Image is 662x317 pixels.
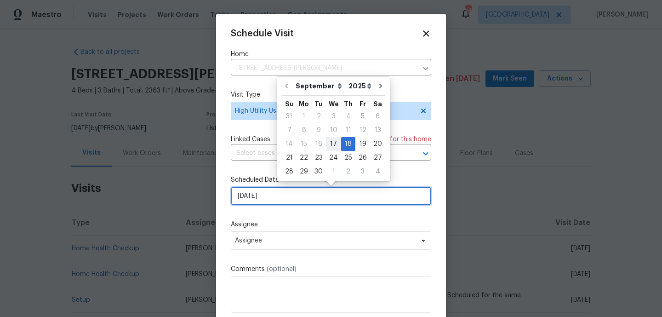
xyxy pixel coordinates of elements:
[370,124,385,137] div: 13
[326,151,341,164] div: 24
[282,151,297,164] div: 21
[370,165,385,179] div: Sat Oct 04 2025
[355,151,370,165] div: Fri Sep 26 2025
[311,165,326,178] div: 30
[282,124,297,137] div: 7
[231,135,270,144] span: Linked Cases
[326,137,341,151] div: Wed Sep 17 2025
[326,110,341,123] div: 3
[231,187,431,205] input: M/D/YYYY
[311,137,326,151] div: Tue Sep 16 2025
[235,237,415,244] span: Assignee
[341,151,355,164] div: 25
[326,165,341,178] div: 1
[370,138,385,150] div: 20
[297,138,311,150] div: 15
[311,110,326,123] div: 2
[282,137,297,151] div: Sun Sep 14 2025
[231,90,431,99] label: Visit Type
[355,151,370,164] div: 26
[370,151,385,164] div: 27
[297,151,311,165] div: Mon Sep 22 2025
[299,101,309,107] abbr: Monday
[370,137,385,151] div: Sat Sep 20 2025
[346,79,374,93] select: Year
[231,220,431,229] label: Assignee
[370,110,385,123] div: 6
[297,151,311,164] div: 22
[421,29,431,39] span: Close
[311,124,326,137] div: 9
[326,123,341,137] div: Wed Sep 10 2025
[297,124,311,137] div: 8
[282,165,297,179] div: Sun Sep 28 2025
[341,165,355,179] div: Thu Oct 02 2025
[341,138,355,150] div: 18
[314,101,323,107] abbr: Tuesday
[341,110,355,123] div: 4
[341,124,355,137] div: 11
[231,61,417,75] input: Enter in an address
[326,124,341,137] div: 10
[297,110,311,123] div: Mon Sep 01 2025
[341,137,355,151] div: Thu Sep 18 2025
[355,110,370,123] div: 5
[370,165,385,178] div: 4
[311,110,326,123] div: Tue Sep 02 2025
[341,151,355,165] div: Thu Sep 25 2025
[344,101,353,107] abbr: Thursday
[355,123,370,137] div: Fri Sep 12 2025
[282,110,297,123] div: 31
[355,165,370,178] div: 3
[282,110,297,123] div: Sun Aug 31 2025
[360,101,366,107] abbr: Friday
[282,138,297,150] div: 14
[235,106,414,115] span: High Utility Usage
[326,165,341,179] div: Wed Oct 01 2025
[311,138,326,150] div: 16
[297,123,311,137] div: Mon Sep 08 2025
[329,101,339,107] abbr: Wednesday
[231,265,431,274] label: Comments
[297,165,311,178] div: 29
[326,110,341,123] div: Wed Sep 03 2025
[355,124,370,137] div: 12
[374,77,388,95] button: Go to next month
[373,101,382,107] abbr: Saturday
[419,147,432,160] button: Open
[341,165,355,178] div: 2
[297,165,311,179] div: Mon Sep 29 2025
[231,29,294,38] span: Schedule Visit
[297,110,311,123] div: 1
[370,123,385,137] div: Sat Sep 13 2025
[231,50,431,59] label: Home
[280,77,293,95] button: Go to previous month
[311,151,326,164] div: 23
[341,123,355,137] div: Thu Sep 11 2025
[370,110,385,123] div: Sat Sep 06 2025
[355,165,370,179] div: Fri Oct 03 2025
[231,175,431,184] label: Scheduled Date
[282,165,297,178] div: 28
[282,123,297,137] div: Sun Sep 07 2025
[355,137,370,151] div: Fri Sep 19 2025
[297,137,311,151] div: Mon Sep 15 2025
[285,101,294,107] abbr: Sunday
[341,110,355,123] div: Thu Sep 04 2025
[282,151,297,165] div: Sun Sep 21 2025
[370,151,385,165] div: Sat Sep 27 2025
[311,165,326,179] div: Tue Sep 30 2025
[355,138,370,150] div: 19
[326,151,341,165] div: Wed Sep 24 2025
[311,123,326,137] div: Tue Sep 09 2025
[293,79,346,93] select: Month
[231,146,405,161] input: Select cases
[267,266,297,272] span: (optional)
[311,151,326,165] div: Tue Sep 23 2025
[355,110,370,123] div: Fri Sep 05 2025
[326,138,341,150] div: 17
